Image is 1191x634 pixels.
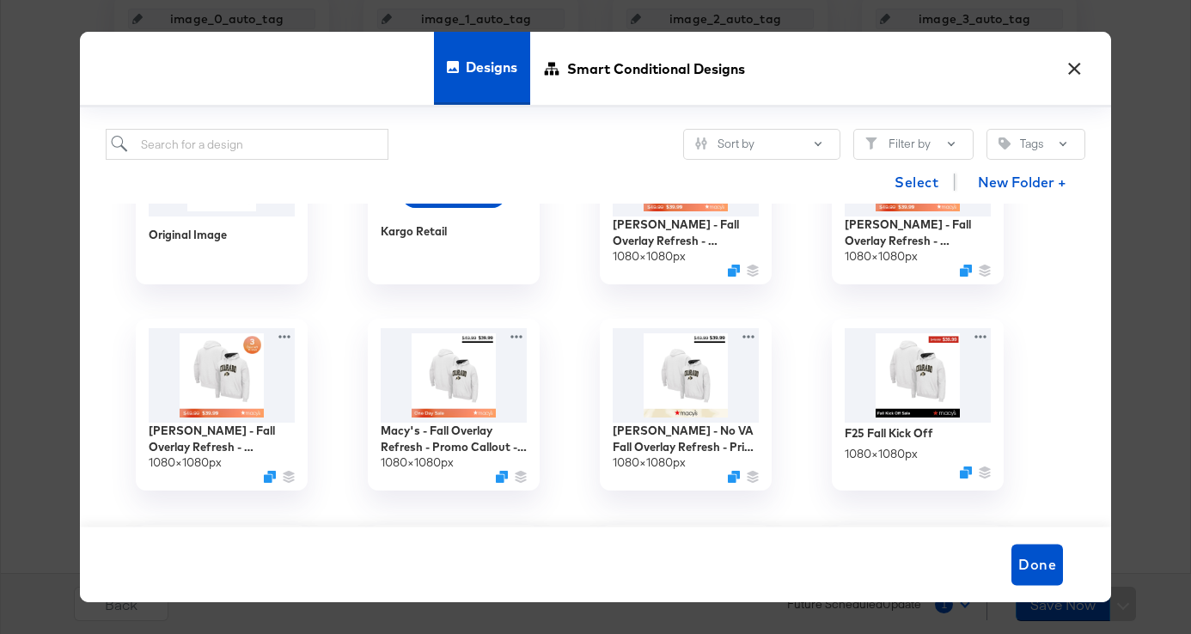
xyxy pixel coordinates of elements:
span: Select [895,170,938,194]
div: 1080 × 1080 px [845,446,918,462]
div: 1080 × 1080 px [845,248,918,265]
div: Kargo Retail [381,223,447,240]
div: [PERSON_NAME] - No VA Fall Overlay Refresh - Price Strike / Full Price1080×1080pxDuplicate [600,319,772,491]
input: Search for a design [106,129,388,161]
span: Smart Conditional Designs [567,30,745,106]
button: Select [888,165,945,199]
div: 1080 × 1080 px [149,454,222,471]
div: 1080 × 1080 px [613,454,686,471]
svg: Duplicate [728,471,740,483]
div: [PERSON_NAME] - Fall Overlay Refresh - Countdown 3-day - Price Strike [149,423,295,454]
span: Done [1018,552,1056,576]
img: X1afcU13SJtt2xeSHQnwxQ.jpg [845,328,991,423]
div: [PERSON_NAME] - Fall Overlay Refresh - Countdown 1-day - Price Strike [613,216,759,248]
div: Macy's - Fall Overlay Refresh - Promo Callout - Price Strike1080×1080pxDuplicate [368,319,540,491]
svg: Sliders [695,137,707,149]
div: [PERSON_NAME] - Fall Overlay Refresh - Countdown 3-day - Price Strike1080×1080pxDuplicate [136,319,308,491]
div: F25 Fall Kick Off [845,425,933,442]
svg: Duplicate [496,471,508,483]
button: Done [1011,544,1063,585]
button: FilterFilter by [853,129,974,160]
button: TagTags [986,129,1085,160]
div: [PERSON_NAME] - Fall Overlay Refresh - Countdown 2-day - Price Strike [845,216,991,248]
div: F25 Fall Kick Off1080×1080pxDuplicate [832,319,1004,491]
div: 1080 × 1080 px [613,248,686,265]
div: 1080 × 1080 px [381,454,454,471]
svg: Duplicate [264,471,276,483]
img: tQwg391egKWW_JSaQwptqw.jpg [613,328,759,423]
div: Original Image [149,228,227,244]
img: QT-u29awZcfBEosryF73zw.jpg [381,328,527,423]
svg: Filter [865,137,877,149]
button: New Folder + [963,167,1081,199]
svg: Duplicate [960,466,972,479]
svg: Duplicate [728,265,740,277]
svg: Tag [999,137,1011,149]
img: 0TtzrkNF-2S3XXxHq1QMsQ.jpg [149,328,295,423]
span: Designs [466,29,517,105]
svg: Duplicate [960,265,972,277]
button: SlidersSort by [683,129,840,160]
button: × [1059,49,1090,80]
div: [PERSON_NAME] - No VA Fall Overlay Refresh - Price Strike / Full Price [613,423,759,454]
div: Macy's - Fall Overlay Refresh - Promo Callout - Price Strike [381,423,527,454]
